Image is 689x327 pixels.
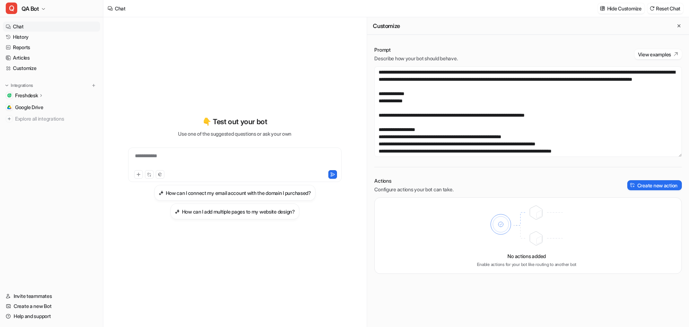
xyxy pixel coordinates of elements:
h3: How can I connect my email account with the domain I purchased? [166,189,311,197]
span: QA Bot [22,4,39,14]
span: Q [6,3,17,14]
p: Integrations [11,83,33,88]
button: How can I connect my email account with the domain I purchased?How can I connect my email account... [154,185,315,201]
button: Close flyout [675,22,683,30]
p: Describe how your bot should behave. [374,55,458,62]
p: Actions [374,177,453,184]
button: Create new action [627,180,682,190]
button: Reset Chat [647,3,683,14]
p: Hide Customize [607,5,642,12]
button: Integrations [3,82,35,89]
p: Freshdesk [15,92,38,99]
a: Customize [3,63,100,73]
p: Use one of the suggested questions or ask your own [178,130,291,137]
img: create-action-icon.svg [630,183,635,188]
p: Enable actions for your bot like routing to another bot [477,261,576,268]
a: Reports [3,42,100,52]
a: Help and support [3,311,100,321]
img: menu_add.svg [91,83,96,88]
img: How can I connect my email account with the domain I purchased? [159,190,164,196]
span: Explore all integrations [15,113,97,125]
p: No actions added [507,252,546,260]
img: Freshdesk [7,93,11,98]
h2: Customize [373,22,400,29]
div: Chat [115,5,126,12]
img: How can I add multiple pages to my website design? [175,209,180,214]
p: Prompt [374,46,458,53]
button: How can I add multiple pages to my website design?How can I add multiple pages to my website design? [170,204,299,219]
img: Google Drive [7,105,11,109]
h3: How can I add multiple pages to my website design? [182,208,295,215]
img: explore all integrations [6,115,13,122]
a: Create a new Bot [3,301,100,311]
img: reset [650,6,655,11]
p: Configure actions your bot can take. [374,186,453,193]
a: Invite teammates [3,291,100,301]
button: Hide Customize [598,3,645,14]
span: Google Drive [15,104,43,111]
button: View examples [634,49,682,59]
a: Chat [3,22,100,32]
a: Google DriveGoogle Drive [3,102,100,112]
img: expand menu [4,83,9,88]
img: customize [600,6,605,11]
a: History [3,32,100,42]
a: Explore all integrations [3,114,100,124]
a: Articles [3,53,100,63]
p: 👇 Test out your bot [202,116,267,127]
